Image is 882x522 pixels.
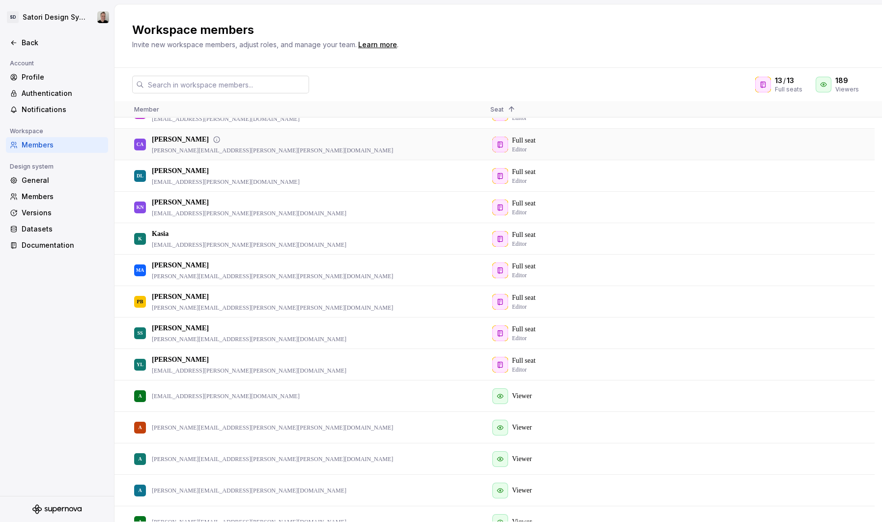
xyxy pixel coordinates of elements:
[787,76,794,86] span: 13
[152,455,393,463] p: [PERSON_NAME][EMAIL_ADDRESS][PERSON_NAME][PERSON_NAME][DOMAIN_NAME]
[152,135,209,145] p: [PERSON_NAME]
[152,392,300,400] p: [EMAIL_ADDRESS][PERSON_NAME][DOMAIN_NAME]
[22,105,104,115] div: Notifications
[6,125,47,137] div: Workspace
[22,88,104,98] div: Authentication
[6,221,108,237] a: Datasets
[6,173,108,188] a: General
[137,323,142,343] div: SS
[6,137,108,153] a: Members
[152,146,393,154] p: [PERSON_NAME][EMAIL_ADDRESS][PERSON_NAME][PERSON_NAME][DOMAIN_NAME]
[7,11,19,23] div: SD
[132,40,357,49] span: Invite new workspace members, adjust roles, and manage your team.
[152,424,393,432] p: [PERSON_NAME][EMAIL_ADDRESS][PERSON_NAME][PERSON_NAME][DOMAIN_NAME]
[23,12,85,22] div: Satori Design System
[775,76,804,86] div: /
[22,240,104,250] div: Documentation
[6,58,38,69] div: Account
[22,208,104,218] div: Versions
[6,35,108,51] a: Back
[138,418,142,437] div: A
[152,178,300,186] p: [EMAIL_ADDRESS][PERSON_NAME][DOMAIN_NAME]
[152,209,346,217] p: [EMAIL_ADDRESS][PERSON_NAME][PERSON_NAME][DOMAIN_NAME]
[152,355,209,365] p: [PERSON_NAME]
[22,224,104,234] div: Datasets
[152,198,209,207] p: [PERSON_NAME]
[152,229,169,239] p: Kasia
[144,76,309,93] input: Search in workspace members...
[137,166,143,185] div: DL
[152,367,346,375] p: [EMAIL_ADDRESS][PERSON_NAME][PERSON_NAME][DOMAIN_NAME]
[138,449,142,468] div: A
[6,69,108,85] a: Profile
[6,102,108,117] a: Notifications
[152,304,393,312] p: [PERSON_NAME][EMAIL_ADDRESS][PERSON_NAME][PERSON_NAME][DOMAIN_NAME]
[357,41,398,49] span: .
[22,192,104,202] div: Members
[775,76,782,86] span: 13
[137,198,144,217] div: KN
[152,115,300,123] p: [EMAIL_ADDRESS][PERSON_NAME][DOMAIN_NAME]
[97,11,109,23] img: Alan Gornick
[6,86,108,101] a: Authentication
[22,140,104,150] div: Members
[6,205,108,221] a: Versions
[138,229,142,248] div: K
[152,166,209,176] p: [PERSON_NAME]
[358,40,397,50] a: Learn more
[6,237,108,253] a: Documentation
[775,86,804,93] div: Full seats
[152,241,346,249] p: [EMAIL_ADDRESS][PERSON_NAME][PERSON_NAME][DOMAIN_NAME]
[835,86,859,93] div: Viewers
[32,504,82,514] svg: Supernova Logo
[132,22,853,38] h2: Workspace members
[22,175,104,185] div: General
[138,386,142,406] div: A
[490,106,504,113] span: Seat
[152,335,346,343] p: [PERSON_NAME][EMAIL_ADDRESS][PERSON_NAME][DOMAIN_NAME]
[134,106,159,113] span: Member
[152,261,209,270] p: [PERSON_NAME]
[6,161,57,173] div: Design system
[22,38,104,48] div: Back
[138,481,142,500] div: A
[22,72,104,82] div: Profile
[835,76,848,86] span: 189
[137,135,143,154] div: CA
[137,292,143,311] div: PB
[152,487,346,494] p: [PERSON_NAME][EMAIL_ADDRESS][PERSON_NAME][DOMAIN_NAME]
[152,272,393,280] p: [PERSON_NAME][EMAIL_ADDRESS][PERSON_NAME][PERSON_NAME][DOMAIN_NAME]
[6,189,108,204] a: Members
[137,355,143,374] div: YL
[2,6,112,28] button: SDSatori Design SystemAlan Gornick
[136,261,144,280] div: MA
[152,323,209,333] p: [PERSON_NAME]
[152,292,209,302] p: [PERSON_NAME]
